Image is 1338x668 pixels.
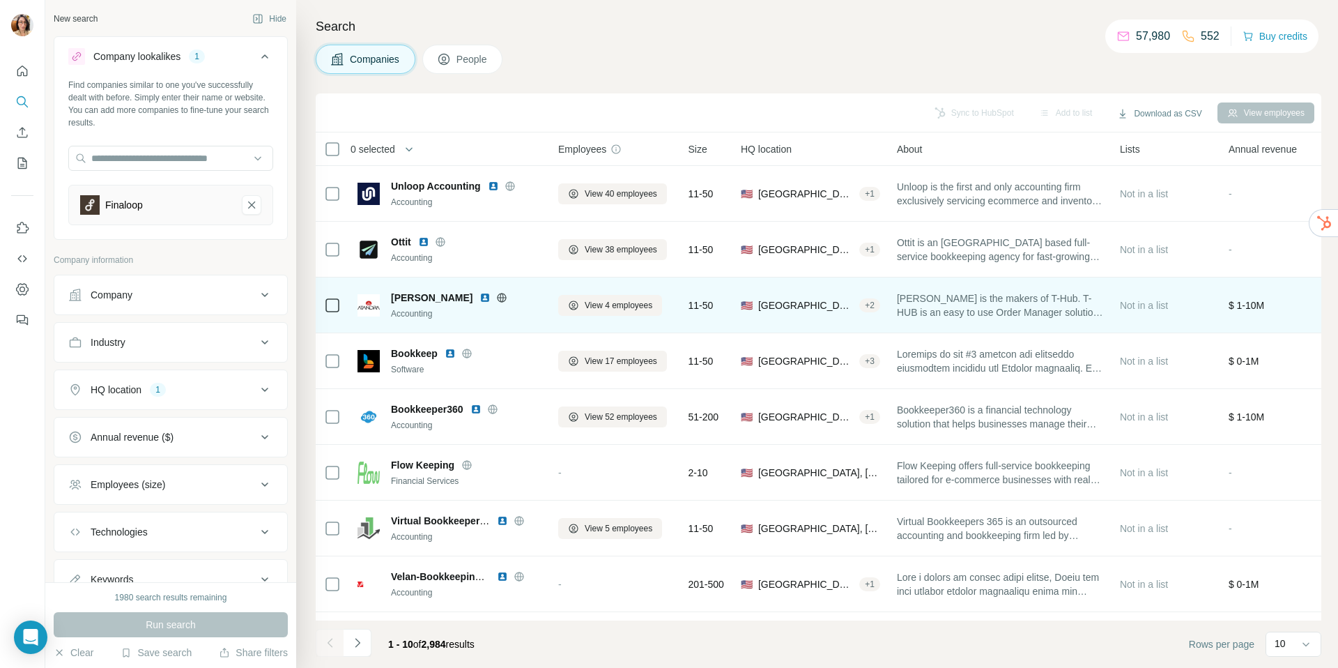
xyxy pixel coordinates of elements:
span: 51-200 [689,410,719,424]
span: $ 1-10M [1229,411,1264,423]
button: Company [54,278,287,312]
span: 11-50 [689,243,714,257]
div: Technologies [91,525,148,539]
span: - [1229,467,1232,478]
span: Flow Keeping offers full-service bookkeeping tailored for e-commerce businesses with real-time da... [897,459,1103,487]
img: Logo of Unloop Accounting [357,183,380,205]
button: Quick start [11,59,33,84]
span: [GEOGRAPHIC_DATA], [US_STATE] [758,466,880,480]
span: - [1229,188,1232,199]
div: + 3 [859,355,880,367]
span: 🇺🇸 [741,298,753,312]
span: Size [689,142,707,156]
span: 🇺🇸 [741,243,753,257]
button: Company lookalikes1 [54,40,287,79]
span: Not in a list [1120,244,1168,255]
button: Use Surfe on LinkedIn [11,215,33,241]
span: results [388,639,475,650]
img: Logo of Atandra [357,294,380,317]
span: View 40 employees [585,188,657,200]
button: Use Surfe API [11,246,33,271]
div: 1980 search results remaining [115,591,227,604]
img: LinkedIn logo [418,236,429,248]
button: View 4 employees [558,295,662,316]
div: 1 [150,384,166,396]
span: Lists [1120,142,1140,156]
span: 🇺🇸 [741,466,753,480]
span: 🇺🇸 [741,522,753,536]
button: Employees (size) [54,468,287,501]
span: Bookkeep [391,347,438,360]
span: 11-50 [689,298,714,312]
span: View 17 employees [585,355,657,367]
div: + 2 [859,299,880,312]
span: View 52 employees [585,411,657,423]
span: View 5 employees [585,522,652,535]
span: - [558,467,562,478]
span: [GEOGRAPHIC_DATA], [US_STATE] [758,243,854,257]
span: Companies [350,52,401,66]
span: $ 1-10M [1229,300,1264,311]
button: My lists [11,151,33,176]
span: [GEOGRAPHIC_DATA], [US_STATE] [758,577,854,591]
span: 11-50 [689,187,714,201]
p: 552 [1201,28,1220,45]
div: New search [54,13,98,25]
span: - [558,579,562,590]
div: Accounting [391,586,541,599]
div: Accounting [391,308,541,320]
span: Velan-Bookkeeping Services [391,571,524,582]
span: Rows per page [1189,637,1254,651]
span: View 38 employees [585,243,657,256]
span: Not in a list [1120,467,1168,478]
div: Keywords [91,572,133,586]
button: Save search [121,646,192,660]
img: LinkedIn logo [488,181,499,192]
img: Logo of Velan-Bookkeeping Services [357,582,380,587]
img: LinkedIn logo [479,292,491,303]
div: + 1 [859,243,880,256]
span: Virtual Bookkeepers 365 is an outsourced accounting and bookkeeping firm led by experts from vari... [897,515,1103,542]
button: View 17 employees [558,351,667,372]
span: Loremips do sit #3 ametcon adi elitseddo eiusmodtem incididu utl Etdolor magnaaliq. En adminimve,... [897,347,1103,375]
button: Annual revenue ($) [54,420,287,454]
span: $ 0-1M [1229,356,1259,367]
img: Logo of Virtual Bookkeepers 365 [357,517,380,540]
span: [GEOGRAPHIC_DATA] [758,354,854,368]
span: Not in a list [1120,411,1168,423]
span: Not in a list [1120,579,1168,590]
div: Accounting [391,252,541,264]
span: - [1229,244,1232,255]
p: Company information [54,254,288,266]
div: Accounting [391,419,541,432]
div: Employees (size) [91,478,165,492]
span: 11-50 [689,354,714,368]
span: 201-500 [689,577,724,591]
button: Finaloop-remove-button [242,195,261,215]
span: Unloop Accounting [391,179,481,193]
span: $ 0-1M [1229,579,1259,590]
span: 0 selected [351,142,395,156]
button: Search [11,89,33,114]
span: [GEOGRAPHIC_DATA], [US_STATE] [758,187,854,201]
div: + 1 [859,578,880,591]
button: Industry [54,326,287,359]
span: 2,984 [422,639,446,650]
img: Logo of Bookkeep [357,350,380,372]
div: Finaloop [105,198,143,212]
span: Bookkeeper360 is a financial technology solution that helps businesses manage their finances. Our... [897,403,1103,431]
span: Employees [558,142,606,156]
img: LinkedIn logo [497,571,508,582]
button: HQ location1 [54,373,287,407]
span: [GEOGRAPHIC_DATA], [US_STATE] [758,298,854,312]
button: Enrich CSV [11,120,33,145]
button: View 52 employees [558,407,667,427]
div: Financial Services [391,475,541,487]
div: Industry [91,335,125,349]
span: - [1229,523,1232,534]
button: Technologies [54,515,287,549]
div: Company [91,288,132,302]
img: Avatar [11,14,33,36]
span: Lore i dolors am consec adipi elitse, Doeiu tem inci utlabor etdolor magnaaliqu enima min venia q... [897,570,1103,598]
div: HQ location [91,383,141,397]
